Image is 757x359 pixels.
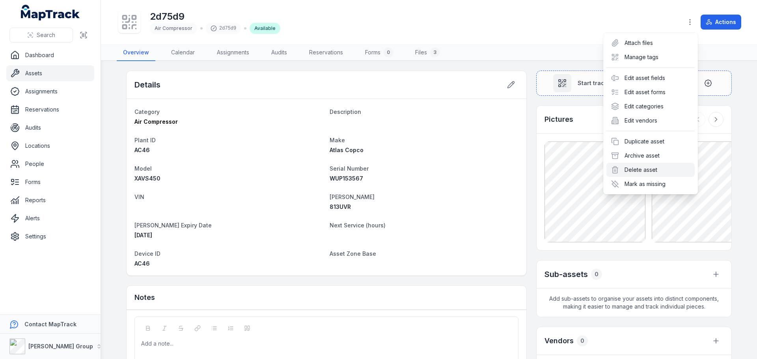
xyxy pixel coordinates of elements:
[606,113,695,128] div: Edit vendors
[606,50,695,64] div: Manage tags
[606,177,695,191] div: Mark as missing
[606,149,695,163] div: Archive asset
[606,134,695,149] div: Duplicate asset
[606,36,695,50] div: Attach files
[606,163,695,177] div: Delete asset
[606,71,695,85] div: Edit asset fields
[606,99,695,113] div: Edit categories
[606,85,695,99] div: Edit asset forms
